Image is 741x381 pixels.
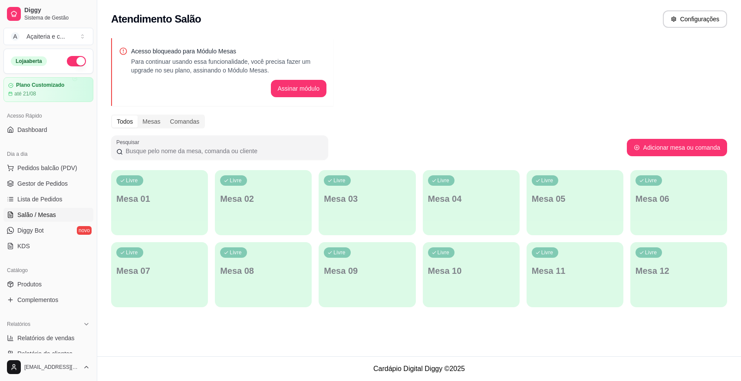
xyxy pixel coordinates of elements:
a: Diggy Botnovo [3,223,93,237]
p: Mesa 09 [324,265,410,277]
h2: Atendimento Salão [111,12,201,26]
p: Livre [126,177,138,184]
label: Pesquisar [116,138,142,146]
a: Plano Customizadoaté 21/08 [3,77,93,102]
button: Adicionar mesa ou comanda [627,139,727,156]
input: Pesquisar [123,147,323,155]
button: LivreMesa 02 [215,170,312,235]
span: [EMAIL_ADDRESS][DOMAIN_NAME] [24,364,79,371]
button: Select a team [3,28,93,45]
p: Mesa 12 [636,265,722,277]
span: Produtos [17,280,42,289]
p: Mesa 02 [220,193,306,205]
span: Dashboard [17,125,47,134]
a: Relatório de clientes [3,347,93,361]
div: Dia a dia [3,147,93,161]
button: Configurações [663,10,727,28]
a: Relatórios de vendas [3,331,93,345]
button: Assinar módulo [271,80,327,97]
p: Livre [333,177,346,184]
a: Gestor de Pedidos [3,177,93,190]
span: Diggy [24,7,90,14]
span: Relatórios de vendas [17,334,75,342]
button: LivreMesa 04 [423,170,520,235]
p: Livre [541,177,553,184]
span: A [11,32,20,41]
div: Mesas [138,115,165,128]
div: Açaiteria e c ... [26,32,65,41]
p: Mesa 07 [116,265,203,277]
a: Complementos [3,293,93,307]
p: Mesa 08 [220,265,306,277]
p: Livre [438,249,450,256]
button: LivreMesa 08 [215,242,312,307]
p: Livre [126,249,138,256]
button: Pedidos balcão (PDV) [3,161,93,175]
div: Loja aberta [11,56,47,66]
article: Plano Customizado [16,82,64,89]
button: LivreMesa 12 [630,242,727,307]
p: Livre [333,249,346,256]
p: Livre [541,249,553,256]
span: Lista de Pedidos [17,195,63,204]
p: Mesa 11 [532,265,618,277]
p: Mesa 05 [532,193,618,205]
button: LivreMesa 10 [423,242,520,307]
span: Sistema de Gestão [24,14,90,21]
p: Livre [438,177,450,184]
a: DiggySistema de Gestão [3,3,93,24]
span: KDS [17,242,30,250]
button: LivreMesa 11 [527,242,623,307]
p: Mesa 06 [636,193,722,205]
button: [EMAIL_ADDRESS][DOMAIN_NAME] [3,357,93,378]
button: Alterar Status [67,56,86,66]
span: Salão / Mesas [17,210,56,219]
div: Catálogo [3,263,93,277]
span: Relatório de clientes [17,349,72,358]
button: LivreMesa 07 [111,242,208,307]
span: Complementos [17,296,58,304]
footer: Cardápio Digital Diggy © 2025 [97,356,741,381]
a: Dashboard [3,123,93,137]
p: Livre [645,177,657,184]
span: Gestor de Pedidos [17,179,68,188]
p: Mesa 10 [428,265,514,277]
a: KDS [3,239,93,253]
button: LivreMesa 06 [630,170,727,235]
button: LivreMesa 03 [319,170,415,235]
button: LivreMesa 01 [111,170,208,235]
p: Livre [230,177,242,184]
p: Mesa 03 [324,193,410,205]
button: LivreMesa 05 [527,170,623,235]
span: Diggy Bot [17,226,44,235]
a: Salão / Mesas [3,208,93,222]
span: Relatórios [7,321,30,328]
p: Livre [230,249,242,256]
p: Para continuar usando essa funcionalidade, você precisa fazer um upgrade no seu plano, assinando ... [131,57,326,75]
div: Comandas [165,115,204,128]
p: Livre [645,249,657,256]
span: Pedidos balcão (PDV) [17,164,77,172]
a: Lista de Pedidos [3,192,93,206]
p: Acesso bloqueado para Módulo Mesas [131,47,326,56]
article: até 21/08 [14,90,36,97]
div: Acesso Rápido [3,109,93,123]
button: LivreMesa 09 [319,242,415,307]
div: Todos [112,115,138,128]
a: Produtos [3,277,93,291]
p: Mesa 04 [428,193,514,205]
p: Mesa 01 [116,193,203,205]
